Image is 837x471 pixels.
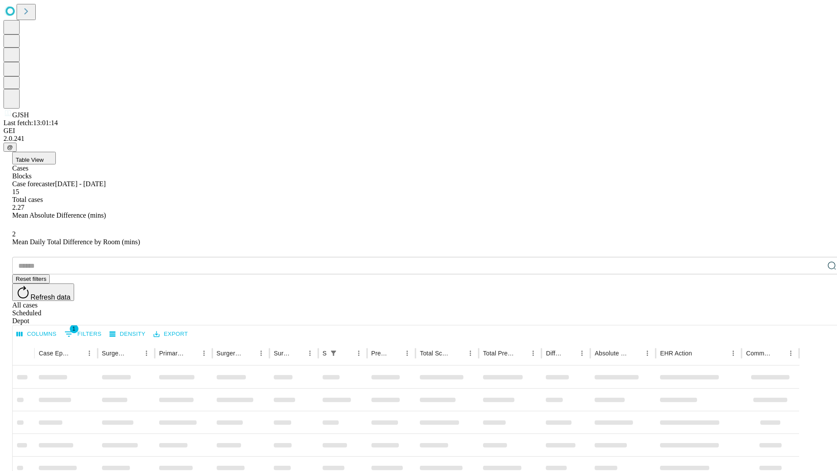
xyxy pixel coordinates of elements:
span: @ [7,144,13,150]
button: Menu [255,347,267,359]
button: Sort [389,347,401,359]
button: Menu [401,347,413,359]
button: Menu [304,347,316,359]
div: Surgeon Name [102,350,127,357]
span: Last fetch: 13:01:14 [3,119,58,126]
span: 1 [70,324,78,333]
div: Predicted In Room Duration [371,350,388,357]
button: Sort [186,347,198,359]
span: 2 [12,230,16,238]
div: Comments [746,350,771,357]
span: GJSH [12,111,29,119]
button: Density [107,328,148,341]
div: Total Predicted Duration [483,350,514,357]
div: Total Scheduled Duration [420,350,451,357]
button: Refresh data [12,283,74,301]
button: Select columns [14,328,59,341]
button: Menu [527,347,539,359]
button: Menu [727,347,739,359]
button: Sort [629,347,641,359]
span: [DATE] - [DATE] [55,180,105,188]
div: Scheduled In Room Duration [323,350,327,357]
div: 1 active filter [327,347,340,359]
button: Menu [576,347,588,359]
button: Menu [83,347,95,359]
span: Mean Daily Total Difference by Room (mins) [12,238,140,246]
button: @ [3,143,17,152]
span: 15 [12,188,19,195]
button: Menu [464,347,476,359]
button: Sort [243,347,255,359]
button: Menu [198,347,210,359]
div: GEI [3,127,834,135]
button: Sort [340,347,353,359]
button: Show filters [327,347,340,359]
div: Absolute Difference [595,350,628,357]
button: Reset filters [12,274,50,283]
button: Sort [693,347,705,359]
span: 2.27 [12,204,24,211]
div: Primary Service [159,350,184,357]
div: 2.0.241 [3,135,834,143]
span: Case forecaster [12,180,55,188]
button: Menu [353,347,365,359]
div: Case Epic Id [39,350,70,357]
span: Reset filters [16,276,46,282]
button: Menu [140,347,153,359]
button: Sort [772,347,785,359]
button: Sort [452,347,464,359]
button: Menu [785,347,797,359]
span: Total cases [12,196,43,203]
div: EHR Action [660,350,692,357]
button: Sort [71,347,83,359]
button: Sort [564,347,576,359]
span: Mean Absolute Difference (mins) [12,212,106,219]
span: Table View [16,157,44,163]
button: Sort [128,347,140,359]
div: Difference [546,350,563,357]
div: Surgery Name [217,350,242,357]
button: Menu [641,347,653,359]
button: Export [151,328,190,341]
span: Refresh data [31,294,71,301]
div: Surgery Date [274,350,291,357]
button: Show filters [62,327,104,341]
button: Table View [12,152,56,164]
button: Sort [292,347,304,359]
button: Sort [515,347,527,359]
